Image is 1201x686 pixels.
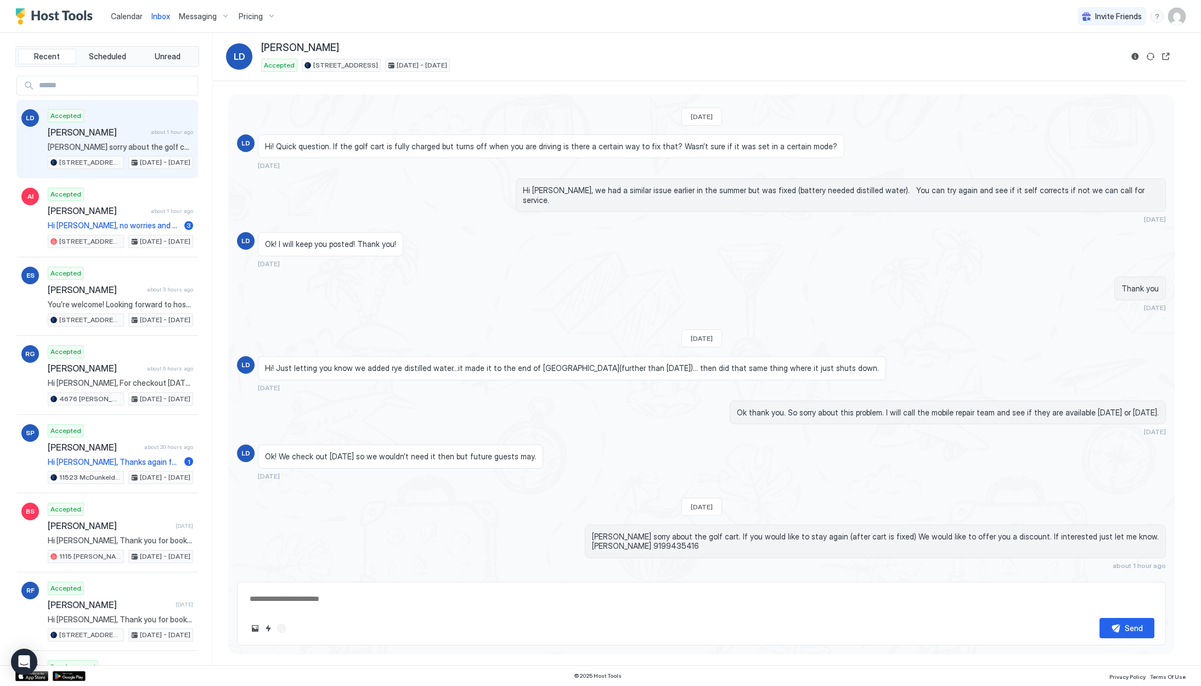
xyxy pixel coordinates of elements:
span: Thank you [1121,284,1159,294]
span: AI [27,192,33,201]
span: LD [241,236,250,246]
button: Unread [138,49,196,64]
span: Pre-Approved [50,662,95,672]
span: about 1 hour ago [151,128,193,136]
span: LD [241,448,250,458]
button: Quick reply [262,622,275,635]
a: App Store [15,671,48,681]
span: [DATE] [258,260,280,268]
span: Hi! Just letting you know we added rye distilled water…it made it to the end of [GEOGRAPHIC_DATA]... [265,363,879,373]
a: Inbox [151,10,170,22]
span: RG [25,349,35,359]
span: about 3 hours ago [147,286,193,293]
span: [DATE] [258,384,280,392]
span: [PERSON_NAME] sorry about the golf cart. If you would like to stay again (after cart is fixed) We... [592,532,1159,551]
a: Terms Of Use [1150,670,1186,682]
span: [PERSON_NAME] [261,42,339,54]
button: Upload image [249,622,262,635]
span: You’re welcome! Looking forward to hosting you! [48,300,193,310]
span: Privacy Policy [1109,673,1146,680]
span: Accepted [50,347,81,357]
span: about 20 hours ago [144,443,193,451]
span: [STREET_ADDRESS] [59,630,121,640]
span: [DATE] [258,472,280,480]
span: 4676 [PERSON_NAME] [59,394,121,404]
span: LD [241,360,250,370]
div: Send [1125,622,1143,634]
button: Reservation information [1129,50,1142,63]
button: Open reservation [1159,50,1172,63]
span: Inbox [151,12,170,21]
span: Hi [PERSON_NAME], Thank you for booking our home! We are looking forward to hosting you! I'll sen... [48,615,193,625]
span: Accepted [50,426,81,436]
span: 1115 [PERSON_NAME] View Ct [PERSON_NAME] 3BR Retreat in [GEOGRAPHIC_DATA]’s [GEOGRAPHIC_DATA] [59,552,121,561]
span: ES [26,271,35,280]
span: 11523 McDunkeld Dr [59,473,121,482]
span: Ok thank you. So sorry about this problem. I will call the mobile repair team and see if they are... [737,408,1159,418]
span: [STREET_ADDRESS][PERSON_NAME] [59,237,121,246]
span: [PERSON_NAME] [48,599,171,610]
span: [STREET_ADDRESS][PERSON_NAME] [59,315,121,325]
span: [DATE] [1144,428,1166,436]
span: LD [26,113,35,123]
button: Sync reservation [1144,50,1157,63]
span: [PERSON_NAME] [48,442,140,453]
span: Hi [PERSON_NAME], Thanks again for booking our place and being such a great guest! We just left y... [48,457,180,467]
span: [DATE] - [DATE] [140,237,190,246]
span: Accepted [264,60,295,70]
div: menu [1151,10,1164,23]
a: Host Tools Logo [15,8,98,25]
span: [PERSON_NAME] sorry about the golf cart. If you would like to stay again (after cart is fixed) We... [48,142,193,152]
span: SP [26,428,35,438]
button: Send [1099,618,1154,638]
span: Invite Friends [1095,12,1142,21]
span: [DATE] - [DATE] [140,630,190,640]
span: Recent [34,52,60,61]
span: Messaging [179,12,217,21]
span: about 6 hours ago [147,365,193,372]
input: Input Field [35,76,198,95]
span: [DATE] [691,113,713,121]
span: [PERSON_NAME] [48,284,143,295]
span: [DATE] [691,334,713,342]
span: © 2025 Host Tools [574,672,622,679]
span: Accepted [50,268,81,278]
span: 1 [188,458,190,466]
span: Scheduled [89,52,126,61]
span: [DATE] - [DATE] [140,552,190,561]
span: [PERSON_NAME] [48,363,143,374]
span: Hi! Quick question. If the golf cart is fully charged but turns off when you are driving is there... [265,142,837,151]
span: LD [234,50,245,63]
span: Calendar [111,12,143,21]
span: Terms Of Use [1150,673,1186,680]
span: [PERSON_NAME] [48,127,146,138]
span: [DATE] - [DATE] [140,315,190,325]
span: [PERSON_NAME] [48,205,146,216]
span: [STREET_ADDRESS] [313,60,378,70]
span: [DATE] - [DATE] [140,158,190,167]
span: BS [26,507,35,516]
button: Scheduled [78,49,137,64]
span: Unread [155,52,181,61]
span: [DATE] [1144,215,1166,223]
a: Calendar [111,10,143,22]
span: [DATE] [691,503,713,511]
span: Hi [PERSON_NAME], Thank you for booking our home! We are looking forward to hosting you! I'll sen... [48,536,193,546]
div: Open Intercom Messenger [11,649,37,675]
div: User profile [1168,8,1186,25]
span: [DATE] - [DATE] [140,473,190,482]
span: [DATE] - [DATE] [397,60,447,70]
span: Hi [PERSON_NAME], we had a similar issue earlier in the summer but was fixed (battery needed dist... [523,185,1159,205]
span: Accepted [50,111,81,121]
span: Pricing [239,12,263,21]
span: Ok! I will keep you posted! Thank you! [265,239,396,249]
span: [DATE] [176,601,193,608]
a: Google Play Store [53,671,86,681]
span: [PERSON_NAME] [48,520,171,531]
span: Accepted [50,583,81,593]
a: Privacy Policy [1109,670,1146,682]
span: Hi [PERSON_NAME], For checkout [DATE](10am) please start the dishwasher with any dirty dishes and... [48,378,193,388]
